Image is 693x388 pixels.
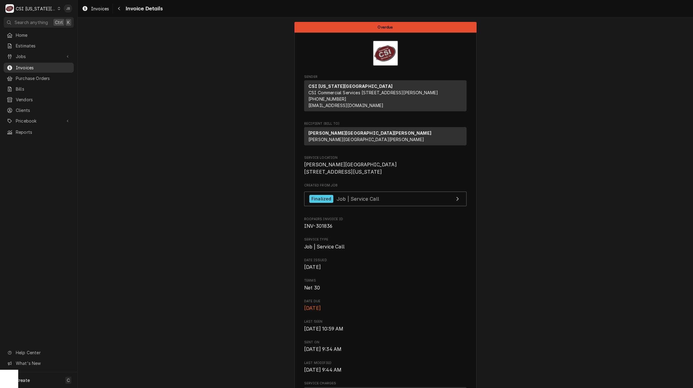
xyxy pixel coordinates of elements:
[16,53,62,60] span: Jobs
[4,116,74,126] a: Go to Pricebook
[4,17,74,28] button: Search anythingCtrlK
[304,340,467,345] span: Sent On
[4,51,74,61] a: Go to Jobs
[16,43,71,49] span: Estimates
[304,264,321,270] span: [DATE]
[16,129,71,135] span: Reports
[304,361,467,365] span: Last Modified
[308,137,424,142] span: [PERSON_NAME][GEOGRAPHIC_DATA][PERSON_NAME]
[4,73,74,83] a: Purchase Orders
[304,264,467,271] span: Date Issued
[304,155,467,176] div: Service Location
[304,284,467,292] span: Terms
[16,107,71,113] span: Clients
[304,74,467,114] div: Invoice Sender
[15,19,48,26] span: Search anything
[16,96,71,103] span: Vendors
[304,192,467,206] a: View Job
[304,127,467,145] div: Recipient (Bill To)
[16,75,71,81] span: Purchase Orders
[308,84,392,89] strong: CSI [US_STATE][GEOGRAPHIC_DATA]
[304,237,467,242] span: Service Type
[16,32,71,38] span: Home
[16,349,70,356] span: Help Center
[4,84,74,94] a: Bills
[64,4,72,13] div: JB
[304,217,467,222] span: Roopairs Invoice ID
[304,258,467,271] div: Date Issued
[80,4,111,14] a: Invoices
[308,130,431,136] strong: [PERSON_NAME][GEOGRAPHIC_DATA][PERSON_NAME]
[55,19,63,26] span: Ctrl
[91,5,109,12] span: Invoices
[16,5,56,12] div: CSI [US_STATE][GEOGRAPHIC_DATA]
[64,4,72,13] div: Joshua Bennett's Avatar
[304,244,345,250] span: Job | Service Call
[304,299,467,312] div: Date Due
[4,30,74,40] a: Home
[5,4,14,13] div: CSI Kansas City's Avatar
[304,366,467,374] span: Last Modified
[67,19,70,26] span: K
[304,155,467,160] span: Service Location
[16,118,62,124] span: Pricebook
[304,223,467,230] span: Roopairs Invoice ID
[304,121,467,148] div: Invoice Recipient
[4,63,74,73] a: Invoices
[294,22,477,33] div: Status
[304,361,467,374] div: Last Modified
[67,377,70,383] span: C
[373,40,398,66] img: Logo
[304,183,467,188] span: Created From Job
[308,96,346,102] a: [PHONE_NUMBER]
[124,5,162,13] span: Invoice Details
[4,358,74,368] a: Go to What's New
[304,74,467,79] span: Sender
[304,346,467,353] span: Sent On
[304,278,467,283] span: Terms
[304,162,397,175] span: [PERSON_NAME][GEOGRAPHIC_DATA] [STREET_ADDRESS][US_STATE]
[304,80,467,114] div: Sender
[304,367,341,373] span: [DATE] 9:44 AM
[4,105,74,115] a: Clients
[308,90,438,95] span: CSI Commercial Services [STREET_ADDRESS][PERSON_NAME]
[304,278,467,291] div: Terms
[304,258,467,263] span: Date Issued
[5,4,14,13] div: C
[304,319,467,324] span: Last Seen
[16,86,71,92] span: Bills
[337,196,379,202] span: Job | Service Call
[304,121,467,126] span: Recipient (Bill To)
[4,127,74,137] a: Reports
[16,378,30,383] span: Create
[16,360,70,366] span: What's New
[304,127,467,148] div: Recipient (Bill To)
[304,161,467,175] span: Service Location
[304,237,467,250] div: Service Type
[304,305,467,312] span: Date Due
[304,299,467,304] span: Date Due
[4,41,74,51] a: Estimates
[304,340,467,353] div: Sent On
[4,95,74,105] a: Vendors
[304,243,467,251] span: Service Type
[304,223,333,229] span: INV-301836
[308,103,383,108] a: [EMAIL_ADDRESS][DOMAIN_NAME]
[304,285,320,291] span: Net 30
[304,325,467,333] span: Last Seen
[378,25,393,29] span: Overdue
[304,183,467,209] div: Created From Job
[304,319,467,332] div: Last Seen
[304,346,341,352] span: [DATE] 9:34 AM
[114,4,124,13] button: Navigate back
[304,217,467,230] div: Roopairs Invoice ID
[4,348,74,358] a: Go to Help Center
[304,305,321,311] span: [DATE]
[16,64,71,71] span: Invoices
[309,195,333,203] div: Finalized
[304,80,467,111] div: Sender
[304,381,467,386] span: Service Charges
[304,326,343,332] span: [DATE] 10:59 AM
